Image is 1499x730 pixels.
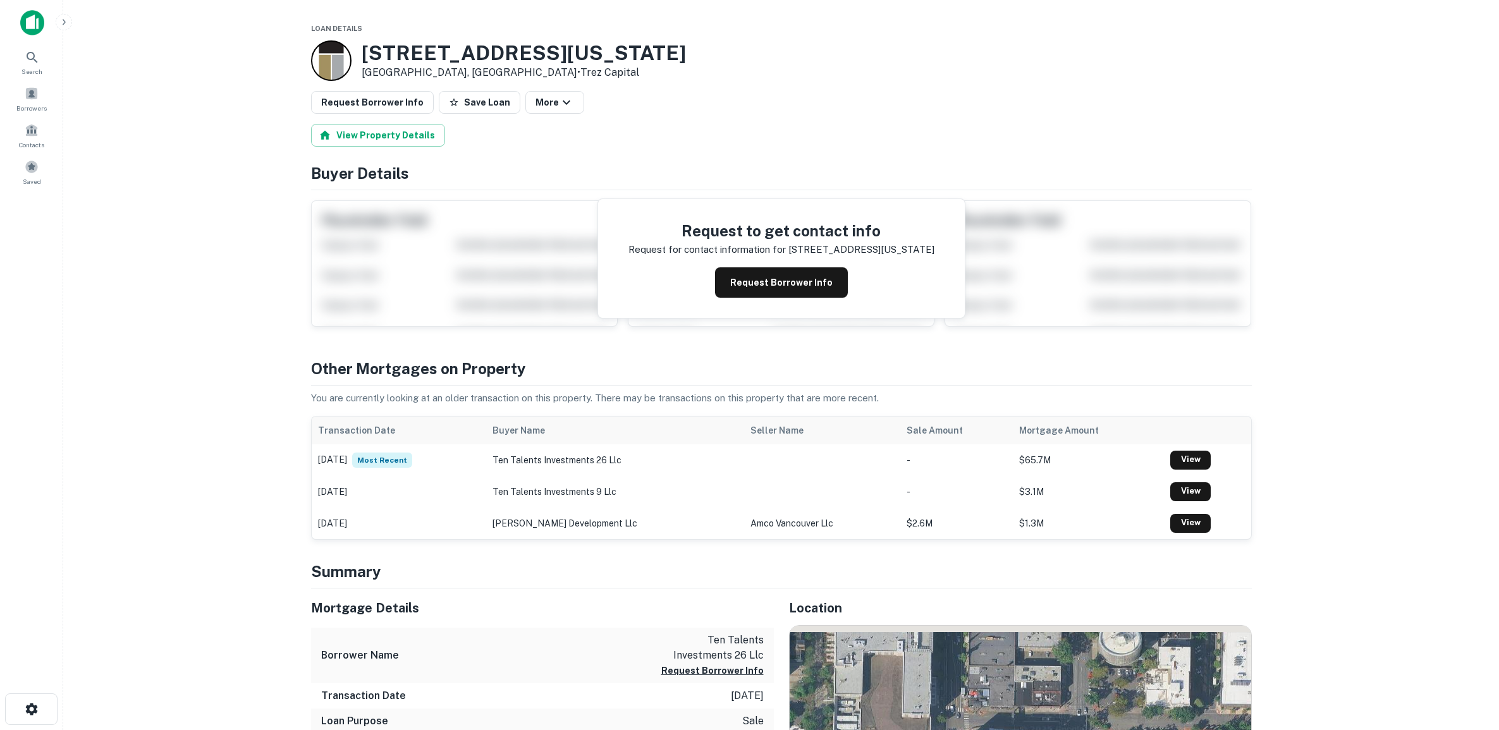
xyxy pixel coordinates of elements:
p: [GEOGRAPHIC_DATA], [GEOGRAPHIC_DATA] • [362,65,686,80]
iframe: Chat Widget [1436,629,1499,690]
td: - [900,444,1013,476]
th: Seller Name [744,417,900,444]
td: ten talents investments 26 llc [486,444,744,476]
td: [PERSON_NAME] development llc [486,508,744,539]
h4: Summary [311,560,1252,583]
p: [STREET_ADDRESS][US_STATE] [788,242,934,257]
span: Loan Details [311,25,362,32]
a: Borrowers [4,82,59,116]
h5: Mortgage Details [311,599,774,617]
h6: Loan Purpose [321,714,388,729]
button: Save Loan [439,91,520,114]
span: Contacts [19,140,44,150]
a: View [1170,514,1211,533]
button: Request Borrower Info [311,91,434,114]
p: Request for contact information for [628,242,786,257]
p: You are currently looking at an older transaction on this property. There may be transactions on ... [311,391,1252,406]
p: [DATE] [731,688,764,703]
td: $65.7M [1013,444,1164,476]
a: Trez Capital [580,66,639,78]
a: Contacts [4,118,59,152]
th: Sale Amount [900,417,1013,444]
h4: Buyer Details [311,162,1252,185]
h6: Borrower Name [321,648,399,663]
h5: Location [789,599,1252,617]
span: Borrowers [16,103,47,113]
th: Buyer Name [486,417,744,444]
td: - [900,476,1013,508]
td: [DATE] [312,508,487,539]
button: More [525,91,584,114]
h4: Request to get contact info [628,219,934,242]
a: Saved [4,155,59,189]
a: View [1170,451,1211,470]
h4: Other Mortgages on Property [311,357,1252,380]
th: Mortgage Amount [1013,417,1164,444]
button: View Property Details [311,124,445,147]
td: [DATE] [312,444,487,476]
td: $2.6M [900,508,1013,539]
button: Request Borrower Info [715,267,848,298]
td: amco vancouver llc [744,508,900,539]
td: [DATE] [312,476,487,508]
h6: Transaction Date [321,688,406,703]
th: Transaction Date [312,417,487,444]
a: View [1170,482,1211,501]
img: capitalize-icon.png [20,10,44,35]
td: $1.3M [1013,508,1164,539]
a: Search [4,45,59,79]
p: sale [742,714,764,729]
td: ten talents investments 9 llc [486,476,744,508]
span: Search [21,66,42,76]
p: ten talents investments 26 llc [650,633,764,663]
span: Saved [23,176,41,186]
button: Request Borrower Info [661,663,764,678]
h3: [STREET_ADDRESS][US_STATE] [362,41,686,65]
span: Most Recent [352,453,412,468]
td: $3.1M [1013,476,1164,508]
